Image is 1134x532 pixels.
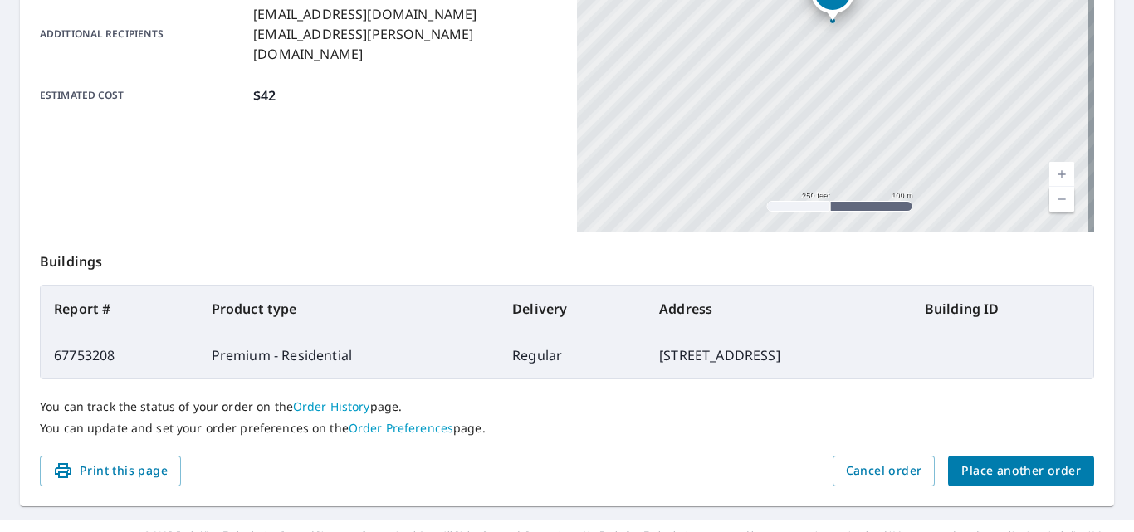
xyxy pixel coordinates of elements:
p: You can update and set your order preferences on the page. [40,421,1094,436]
p: Buildings [40,232,1094,285]
td: Regular [499,332,646,378]
th: Address [646,286,912,332]
p: Estimated cost [40,85,247,105]
a: Current Level 17, Zoom Out [1049,187,1074,212]
a: Order History [293,398,370,414]
p: [EMAIL_ADDRESS][PERSON_NAME][DOMAIN_NAME] [253,24,557,64]
td: [STREET_ADDRESS] [646,332,912,378]
th: Building ID [912,286,1093,332]
p: [EMAIL_ADDRESS][DOMAIN_NAME] [253,4,557,24]
td: 67753208 [41,332,198,378]
th: Delivery [499,286,646,332]
a: Current Level 17, Zoom In [1049,162,1074,187]
span: Cancel order [846,461,922,481]
button: Print this page [40,456,181,486]
button: Place another order [948,456,1094,486]
span: Place another order [961,461,1081,481]
p: You can track the status of your order on the page. [40,399,1094,414]
p: Additional recipients [40,4,247,64]
a: Order Preferences [349,420,453,436]
span: Print this page [53,461,168,481]
td: Premium - Residential [198,332,500,378]
th: Report # [41,286,198,332]
button: Cancel order [833,456,936,486]
th: Product type [198,286,500,332]
p: $42 [253,85,276,105]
